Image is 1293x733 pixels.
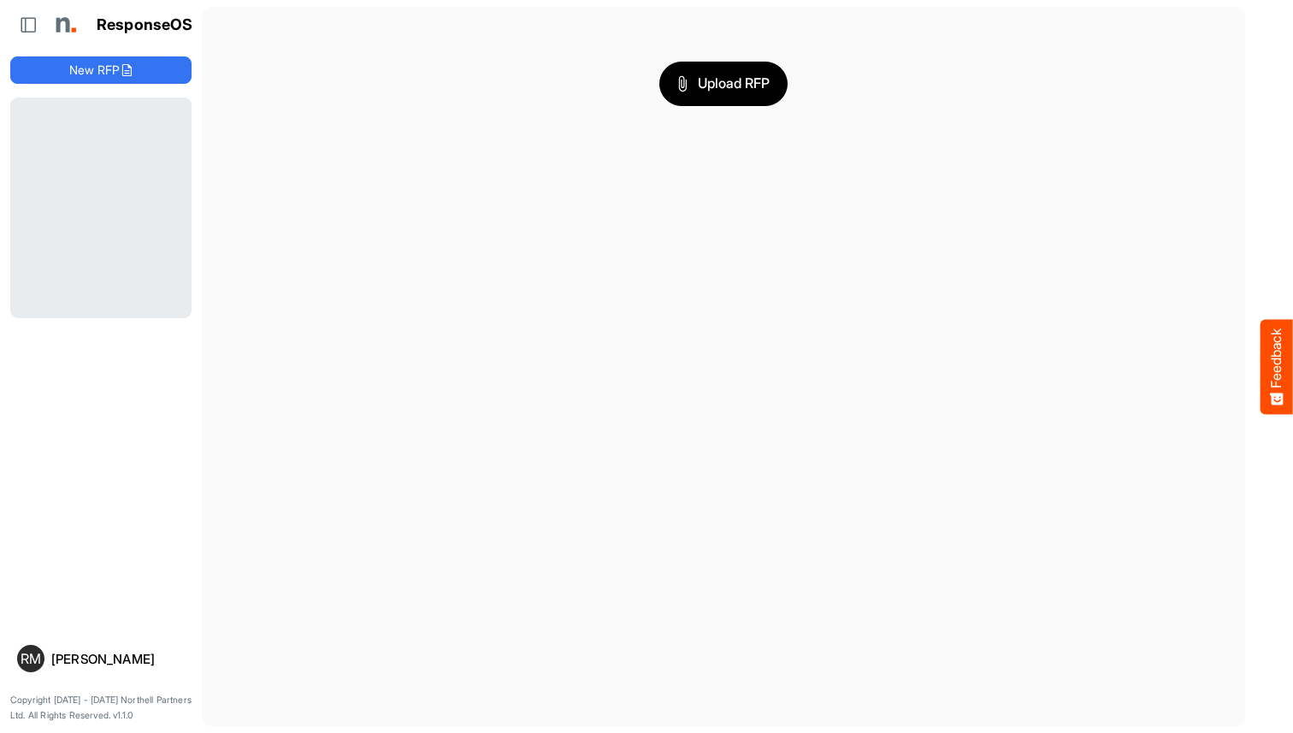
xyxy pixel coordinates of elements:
div: Loading... [10,98,192,317]
h1: ResponseOS [97,16,193,34]
span: RM [21,652,41,665]
button: Feedback [1261,319,1293,414]
button: New RFP [10,56,192,84]
p: Copyright [DATE] - [DATE] Northell Partners Ltd. All Rights Reserved. v1.1.0 [10,693,192,723]
span: Upload RFP [677,73,770,95]
img: Northell [47,8,81,42]
button: Upload RFP [659,62,788,106]
div: [PERSON_NAME] [51,653,185,665]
